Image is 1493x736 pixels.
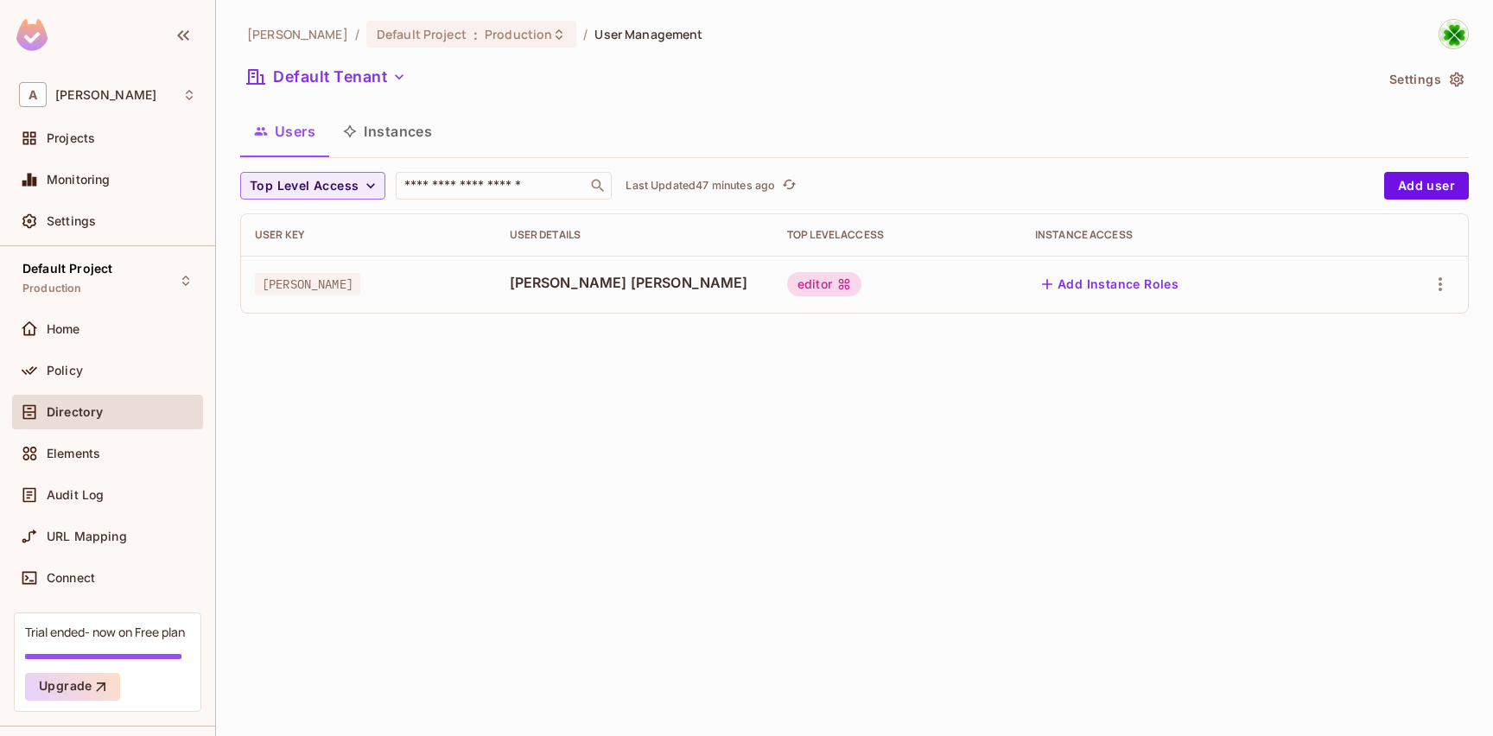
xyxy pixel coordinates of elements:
span: A [19,82,47,107]
span: Workspace: andy [55,88,156,102]
span: Default Project [377,26,467,42]
div: Instance Access [1035,228,1349,242]
span: Click to refresh data [775,175,799,196]
span: Connect [47,571,95,585]
span: Elements [47,447,100,460]
span: Production [485,26,552,42]
span: Home [47,322,80,336]
div: Trial ended- now on Free plan [25,624,185,640]
span: Top Level Access [250,175,359,197]
button: Add Instance Roles [1035,270,1185,298]
button: Add user [1384,172,1469,200]
span: [PERSON_NAME] [PERSON_NAME] [510,273,759,292]
p: Last Updated 47 minutes ago [626,179,775,193]
span: Monitoring [47,173,111,187]
img: SReyMgAAAABJRU5ErkJggg== [16,19,48,51]
button: Upgrade [25,673,120,701]
li: / [355,26,359,42]
span: Policy [47,364,83,378]
button: Top Level Access [240,172,385,200]
span: Audit Log [47,488,104,502]
li: / [583,26,588,42]
span: [PERSON_NAME] [255,273,360,295]
span: Directory [47,405,103,419]
span: Default Project [22,262,112,276]
span: Production [22,282,82,295]
span: refresh [782,177,797,194]
button: Users [240,110,329,153]
span: URL Mapping [47,530,127,543]
button: Settings [1382,66,1469,93]
div: User Key [255,228,482,242]
span: User Management [594,26,702,42]
span: : [473,28,479,41]
div: Top Level Access [787,228,1007,242]
span: Projects [47,131,95,145]
div: User Details [510,228,759,242]
img: dajiang [1439,20,1468,48]
button: Instances [329,110,446,153]
div: editor [787,272,861,296]
span: Settings [47,214,96,228]
button: refresh [778,175,799,196]
button: Default Tenant [240,63,413,91]
span: the active workspace [247,26,348,42]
